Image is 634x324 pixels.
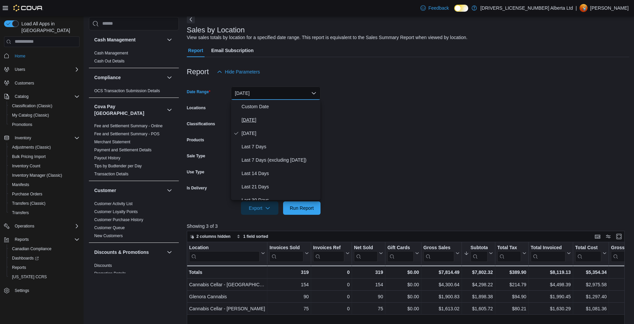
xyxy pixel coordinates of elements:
[615,232,623,240] button: Enter fullscreen
[12,79,37,87] a: Customers
[283,201,321,215] button: Run Report
[89,261,179,288] div: Discounts & Promotions
[454,5,468,12] input: Dark Mode
[231,100,321,200] div: Select listbox
[94,249,164,255] button: Discounts & Promotions
[464,268,493,276] div: $7,802.32
[94,163,142,168] a: Tips by Budtender per Day
[387,281,419,289] div: $0.00
[12,145,51,150] span: Adjustments (Classic)
[7,244,82,254] button: Canadian Compliance
[313,245,344,251] div: Invoices Ref
[497,245,526,262] button: Total Tax
[580,4,588,12] div: Chris Zimmerman
[189,293,265,301] div: Glenora Cannabis
[7,152,82,161] button: Bulk Pricing Import
[354,281,383,289] div: 154
[9,199,48,207] a: Transfers (Classic)
[12,65,80,73] span: Users
[4,48,80,313] nav: Complex example
[243,234,268,239] span: 1 field sorted
[12,287,32,295] a: Settings
[9,254,80,262] span: Dashboards
[7,111,82,120] button: My Catalog (Classic)
[12,65,28,73] button: Users
[471,245,488,251] div: Subtotal
[94,217,143,222] a: Customer Purchase History
[12,173,62,178] span: Inventory Manager (Classic)
[165,186,173,194] button: Customer
[387,293,419,301] div: $0.00
[9,254,41,262] a: Dashboards
[94,225,125,230] span: Customer Queue
[497,245,521,262] div: Total Tax
[9,264,29,272] a: Reports
[15,80,34,86] span: Customers
[575,245,607,262] button: Total Cost
[269,305,308,313] div: 75
[189,245,260,262] div: Location
[471,245,488,262] div: Subtotal
[354,245,378,262] div: Net Sold
[12,246,51,252] span: Canadian Compliance
[94,155,120,160] span: Payout History
[9,171,80,179] span: Inventory Manager (Classic)
[94,163,142,168] span: Tips by Budtender per Day
[187,232,233,240] button: 2 columns hidden
[94,36,136,43] h3: Cash Management
[9,264,80,272] span: Reports
[242,156,318,164] span: Last 7 Days (excluding [DATE])
[242,103,318,111] span: Custom Date
[575,245,601,251] div: Total Cost
[242,169,318,177] span: Last 14 Days
[94,88,160,93] a: OCS Transaction Submission Details
[269,281,308,289] div: 154
[423,245,460,262] button: Gross Sales
[94,58,125,63] a: Cash Out Details
[187,89,211,95] label: Date Range
[12,52,80,60] span: Home
[12,222,37,230] button: Operations
[15,237,29,242] span: Reports
[89,122,179,180] div: Cova Pay [GEOGRAPHIC_DATA]
[9,102,55,110] a: Classification (Classic)
[9,190,45,198] a: Purchase Orders
[423,293,460,301] div: $1,900.83
[189,281,265,289] div: Cannabis Cellar - [GEOGRAPHIC_DATA]
[187,137,204,143] label: Products
[497,293,526,301] div: $94.90
[94,233,123,238] a: New Customers
[12,134,80,142] span: Inventory
[497,245,521,251] div: Total Tax
[575,281,607,289] div: $2,975.58
[7,272,82,282] button: [US_STATE] CCRS
[7,143,82,152] button: Adjustments (Classic)
[9,190,80,198] span: Purchase Orders
[94,201,133,206] span: Customer Activity List
[94,103,164,116] button: Cova Pay [GEOGRAPHIC_DATA]
[594,232,602,240] button: Keyboard shortcuts
[94,187,116,193] h3: Customer
[94,74,164,80] button: Compliance
[12,201,45,206] span: Transfers (Classic)
[197,234,231,239] span: 2 columns hidden
[231,87,321,100] button: [DATE]
[94,147,151,152] span: Payment and Settlement Details
[1,78,82,88] button: Customers
[94,139,130,144] a: Merchant Statement
[531,245,571,262] button: Total Invoiced
[242,116,318,124] span: [DATE]
[211,44,254,57] span: Email Subscription
[7,208,82,217] button: Transfers
[9,273,80,281] span: Washington CCRS
[12,93,31,101] button: Catalog
[531,305,571,313] div: $1,630.29
[94,263,112,268] a: Discounts
[13,5,43,11] img: Cova
[354,245,383,262] button: Net Sold
[9,162,43,170] a: Inventory Count
[187,34,468,41] div: View sales totals by location for a specified date range. This report is equivalent to the Sales ...
[94,131,159,136] a: Fee and Settlement Summary - POS
[313,281,349,289] div: 0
